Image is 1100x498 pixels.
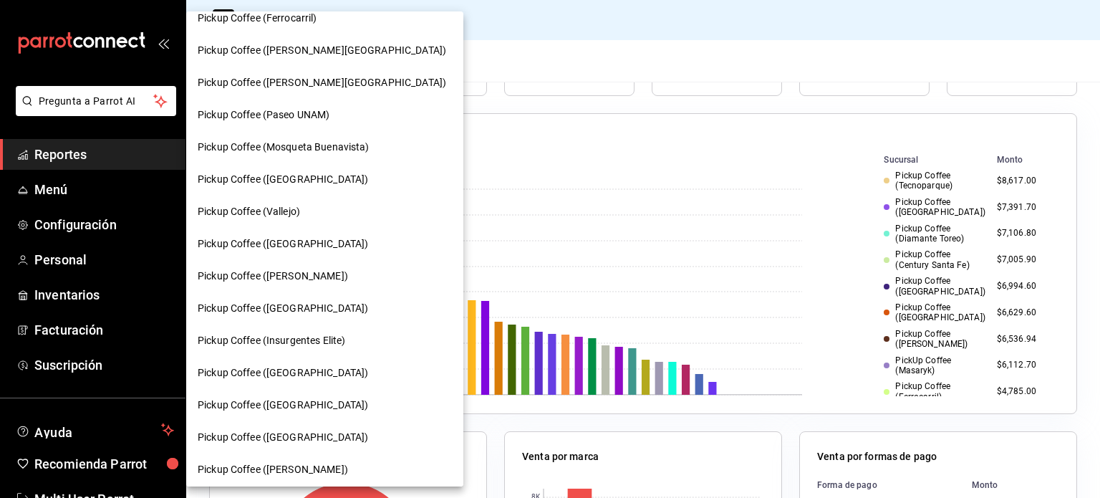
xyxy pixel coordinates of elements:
[186,292,463,325] div: Pickup Coffee ([GEOGRAPHIC_DATA])
[186,196,463,228] div: Pickup Coffee (Vallejo)
[186,454,463,486] div: Pickup Coffee ([PERSON_NAME])
[186,389,463,421] div: Pickup Coffee ([GEOGRAPHIC_DATA])
[186,325,463,357] div: Pickup Coffee (Insurgentes Elite)
[198,204,300,219] span: Pickup Coffee (Vallejo)
[186,67,463,99] div: Pickup Coffee ([PERSON_NAME][GEOGRAPHIC_DATA])
[186,228,463,260] div: Pickup Coffee ([GEOGRAPHIC_DATA])
[198,43,446,58] span: Pickup Coffee ([PERSON_NAME][GEOGRAPHIC_DATA])
[186,34,463,67] div: Pickup Coffee ([PERSON_NAME][GEOGRAPHIC_DATA])
[198,11,317,26] span: Pickup Coffee (Ferrocarril)
[186,163,463,196] div: Pickup Coffee ([GEOGRAPHIC_DATA])
[198,236,368,252] span: Pickup Coffee ([GEOGRAPHIC_DATA])
[198,430,368,445] span: Pickup Coffee ([GEOGRAPHIC_DATA])
[198,107,329,123] span: Pickup Coffee (Paseo UNAM)
[198,140,370,155] span: Pickup Coffee (Mosqueta Buenavista)
[198,462,348,477] span: Pickup Coffee ([PERSON_NAME])
[198,333,345,348] span: Pickup Coffee (Insurgentes Elite)
[198,172,368,187] span: Pickup Coffee ([GEOGRAPHIC_DATA])
[198,75,446,90] span: Pickup Coffee ([PERSON_NAME][GEOGRAPHIC_DATA])
[186,2,463,34] div: Pickup Coffee (Ferrocarril)
[198,269,348,284] span: Pickup Coffee ([PERSON_NAME])
[198,365,368,380] span: Pickup Coffee ([GEOGRAPHIC_DATA])
[186,357,463,389] div: Pickup Coffee ([GEOGRAPHIC_DATA])
[198,301,368,316] span: Pickup Coffee ([GEOGRAPHIC_DATA])
[186,99,463,131] div: Pickup Coffee (Paseo UNAM)
[186,260,463,292] div: Pickup Coffee ([PERSON_NAME])
[198,398,368,413] span: Pickup Coffee ([GEOGRAPHIC_DATA])
[186,131,463,163] div: Pickup Coffee (Mosqueta Buenavista)
[186,421,463,454] div: Pickup Coffee ([GEOGRAPHIC_DATA])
